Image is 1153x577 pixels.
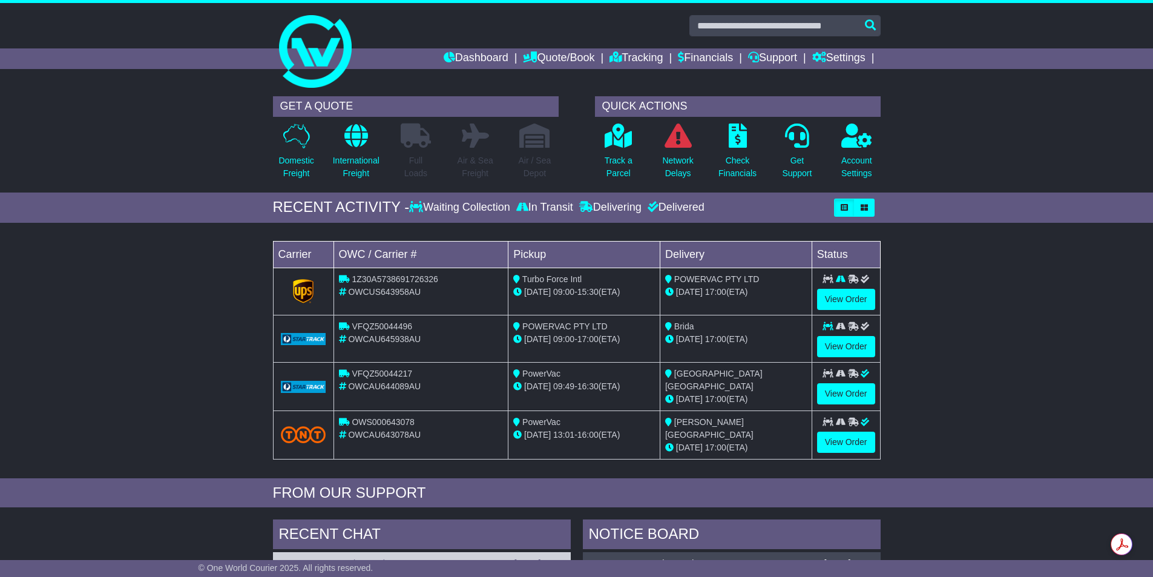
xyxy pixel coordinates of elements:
[645,201,705,214] div: Delivered
[524,287,551,297] span: [DATE]
[273,519,571,552] div: RECENT CHAT
[595,96,881,117] div: QUICK ACTIONS
[674,321,694,331] span: Brida
[577,287,599,297] span: 15:30
[662,123,694,186] a: NetworkDelays
[523,48,594,69] a: Quote/Book
[812,48,866,69] a: Settings
[514,558,564,569] div: [DATE] 12:57
[333,241,508,268] td: OWC / Carrier #
[817,432,875,453] a: View Order
[352,417,415,427] span: OWS000643078
[705,334,726,344] span: 17:00
[577,334,599,344] span: 17:00
[199,563,373,573] span: © One World Courier 2025. All rights reserved.
[293,279,314,303] img: GetCarrierServiceLogo
[522,274,582,284] span: Turbo Force Intl
[609,48,663,69] a: Tracking
[348,430,421,440] span: OWCAU643078AU
[355,558,384,568] span: 595466
[281,426,326,443] img: TNT_Domestic.png
[513,333,655,346] div: - (ETA)
[841,123,873,186] a: AccountSettings
[332,123,380,186] a: InternationalFreight
[553,334,574,344] span: 09:00
[409,201,513,214] div: Waiting Collection
[748,48,797,69] a: Support
[678,48,733,69] a: Financials
[782,154,812,180] p: Get Support
[513,380,655,393] div: - (ETA)
[705,443,726,452] span: 17:00
[352,369,412,378] span: VFQZ50044217
[676,394,703,404] span: [DATE]
[576,201,645,214] div: Delivering
[817,336,875,357] a: View Order
[664,558,692,568] span: 595999
[665,369,763,391] span: [GEOGRAPHIC_DATA] [GEOGRAPHIC_DATA]
[513,286,655,298] div: - (ETA)
[665,286,807,298] div: (ETA)
[605,154,632,180] p: Track a Parcel
[705,394,726,404] span: 17:00
[824,558,874,569] div: [DATE] 10:23
[812,241,880,268] td: Status
[553,381,574,391] span: 09:49
[817,289,875,310] a: View Order
[279,558,352,568] a: OWCAU634357AU
[817,383,875,404] a: View Order
[553,430,574,440] span: 13:01
[660,241,812,268] td: Delivery
[781,123,812,186] a: GetSupport
[676,334,703,344] span: [DATE]
[278,123,314,186] a: DomesticFreight
[577,430,599,440] span: 16:00
[352,274,438,284] span: 1Z30A5738691726326
[279,558,565,569] div: ( )
[718,154,757,180] p: Check Financials
[604,123,633,186] a: Track aParcel
[278,154,314,180] p: Domestic Freight
[665,393,807,406] div: (ETA)
[273,199,410,216] div: RECENT ACTIVITY -
[705,287,726,297] span: 17:00
[665,441,807,454] div: (ETA)
[273,484,881,502] div: FROM OUR SUPPORT
[348,334,421,344] span: OWCAU645938AU
[281,333,326,345] img: GetCarrierServiceLogo
[281,381,326,393] img: GetCarrierServiceLogo
[662,154,693,180] p: Network Delays
[665,417,754,440] span: [PERSON_NAME][GEOGRAPHIC_DATA]
[589,558,662,568] a: OWCAU640884AU
[444,48,508,69] a: Dashboard
[841,154,872,180] p: Account Settings
[577,381,599,391] span: 16:30
[513,429,655,441] div: - (ETA)
[522,369,560,378] span: PowerVac
[513,201,576,214] div: In Transit
[524,381,551,391] span: [DATE]
[524,430,551,440] span: [DATE]
[508,241,660,268] td: Pickup
[665,333,807,346] div: (ETA)
[524,334,551,344] span: [DATE]
[273,241,333,268] td: Carrier
[401,154,431,180] p: Full Loads
[522,417,560,427] span: PowerVac
[333,154,379,180] p: International Freight
[348,381,421,391] span: OWCAU644089AU
[458,154,493,180] p: Air & Sea Freight
[273,96,559,117] div: GET A QUOTE
[676,443,703,452] span: [DATE]
[674,274,760,284] span: POWERVAC PTY LTD
[676,287,703,297] span: [DATE]
[553,287,574,297] span: 09:00
[519,154,551,180] p: Air / Sea Depot
[583,519,881,552] div: NOTICE BOARD
[589,558,875,569] div: ( )
[352,321,412,331] span: VFQZ50044496
[522,321,608,331] span: POWERVAC PTY LTD
[348,287,421,297] span: OWCUS643958AU
[718,123,757,186] a: CheckFinancials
